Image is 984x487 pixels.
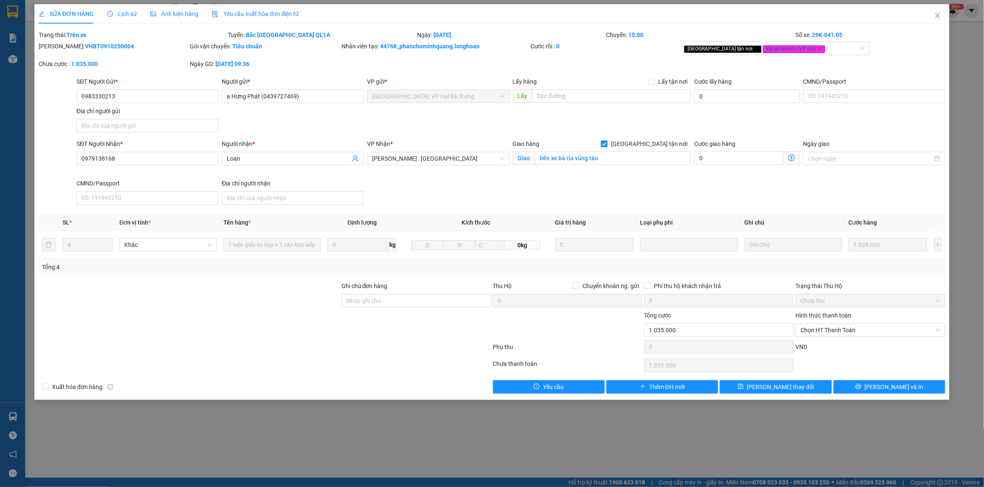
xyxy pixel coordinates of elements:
[543,382,564,392] span: Yêu cầu
[651,281,725,291] span: Phí thu hộ khách nhận trả
[649,382,685,392] span: Thêm ĐH mới
[212,11,299,17] span: Yêu cầu xuất hóa đơn điện tử
[795,30,946,40] div: Số xe:
[803,140,830,147] label: Ngày giao
[39,42,188,51] div: [PERSON_NAME]:
[341,294,491,307] input: Ghi chú đơn hàng
[76,179,218,188] div: CMND/Passport
[223,238,321,251] input: VD: Bàn, Ghế
[462,219,490,226] span: Kích thước
[215,61,249,67] b: [DATE] 09:36
[39,11,45,17] span: edit
[119,219,151,226] span: Đơn vị tính
[150,11,198,17] span: Ảnh kiện hàng
[388,238,397,251] span: kg
[411,240,444,250] input: D
[694,78,732,85] label: Cước lấy hàng
[341,42,529,51] div: Nhân viên tạo:
[834,380,945,394] button: printer[PERSON_NAME] và In
[795,281,945,291] div: Trạng thái Thu Hộ
[934,12,941,19] span: close
[352,155,359,162] span: user-add
[788,154,795,161] span: dollar-circle
[606,380,718,394] button: plusThêm ĐH mới
[222,191,364,205] input: Địa chỉ của người nhận
[443,240,476,250] input: R
[555,219,586,226] span: Giá trị hàng
[190,42,339,51] div: Gói vận chuyển:
[190,59,339,69] div: Ngày GD:
[579,281,643,291] span: Chuyển khoản ng. gửi
[39,59,188,69] div: Chưa cước :
[222,77,364,86] div: Người gửi
[433,32,451,38] b: [DATE]
[849,219,877,226] span: Cước hàng
[855,384,861,390] span: printer
[808,154,933,163] input: Ngày giao
[513,89,532,103] span: Lấy
[492,359,643,374] div: Chưa thanh toán
[818,47,822,51] span: close
[416,30,606,40] div: Ngày:
[232,43,262,50] b: Tiêu chuẩn
[555,238,634,251] input: 0
[694,90,800,103] input: Cước lấy hàng
[644,312,672,319] span: Tổng cước
[76,106,218,116] div: Địa chỉ người gửi
[684,45,762,53] span: [GEOGRAPHIC_DATA] tận nơi
[747,382,814,392] span: [PERSON_NAME] thay đổi
[865,382,924,392] span: [PERSON_NAME] và In
[246,32,331,38] b: Bắc [GEOGRAPHIC_DATA] QL1A
[513,78,537,85] span: Lấy hàng
[39,11,94,17] span: SỬA ĐƠN HÀNG
[694,140,735,147] label: Cước giao hàng
[795,344,807,350] span: VND
[380,43,480,50] b: 44768_phanchuminhquang.longhoan
[655,77,691,86] span: Lấy tận nơi
[367,140,390,147] span: VP Nhận
[745,238,842,251] input: Ghi Chú
[926,4,950,28] button: Close
[532,89,691,103] input: Dọc đường
[513,140,540,147] span: Giao hàng
[71,61,98,67] b: 1.035.000
[934,238,942,251] button: plus
[492,342,643,357] div: Phụ thu
[341,283,388,289] label: Ghi chú đơn hàng
[76,119,218,132] input: Địa chỉ của người gửi
[348,219,377,226] span: Định lượng
[812,32,842,38] b: 29K-041.05
[505,240,541,250] span: 0kg
[107,11,137,17] span: Lịch sử
[212,11,218,18] img: icon
[475,240,505,250] input: C
[372,90,504,103] span: Hà Nội: VP Hai Bà Trưng
[803,77,945,86] div: CMND/Passport
[763,45,825,53] span: Đã gọi khách (VP gửi)
[637,214,741,231] th: Loại phụ phí
[85,43,134,50] b: VHBT0910250004
[795,312,851,319] label: Hình thức thanh toán
[49,382,106,392] span: Xuất hóa đơn hàng
[38,30,227,40] div: Trạng thái:
[493,283,512,289] span: Thu Hộ
[849,238,927,251] input: 0
[42,238,55,251] button: delete
[372,152,504,165] span: Hồ Chí Minh : Kho Quận 12
[738,384,744,390] span: save
[606,30,795,40] div: Chuyến:
[367,77,509,86] div: VP gửi
[76,77,218,86] div: SĐT Người Gửi
[720,380,832,394] button: save[PERSON_NAME] thay đổi
[754,47,758,51] span: close
[124,238,212,251] span: Khác
[150,11,156,17] span: picture
[694,151,784,165] input: Cước giao hàng
[534,384,540,390] span: exclamation-circle
[531,42,680,51] div: Cước rồi :
[640,384,646,390] span: plus
[535,151,691,165] input: Giao tận nơi
[608,139,691,148] span: [GEOGRAPHIC_DATA] tận nơi
[108,384,113,390] span: info-circle
[800,324,940,336] span: Chọn HT Thanh Toán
